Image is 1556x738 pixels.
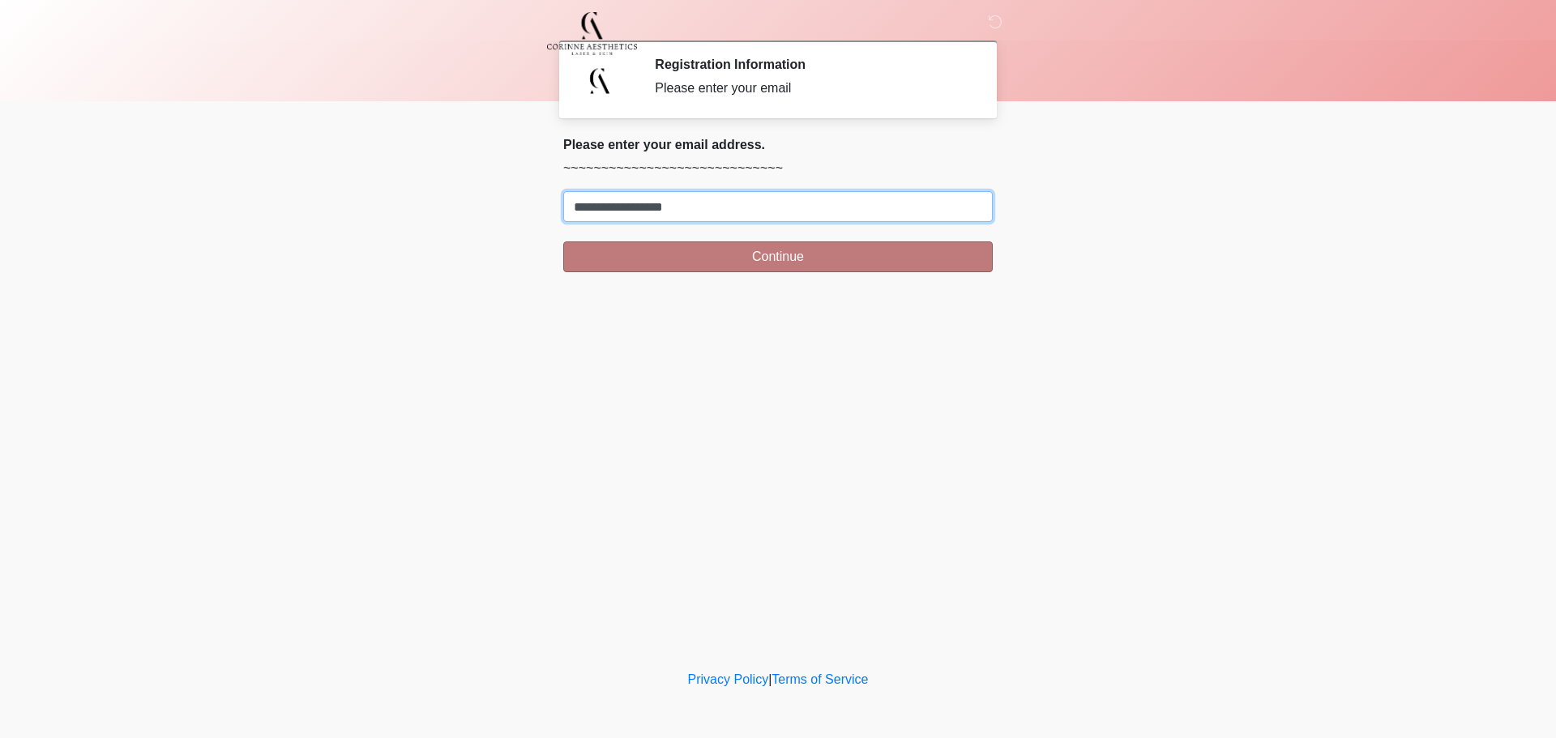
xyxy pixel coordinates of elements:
[772,672,868,686] a: Terms of Service
[563,159,993,178] p: ~~~~~~~~~~~~~~~~~~~~~~~~~~~~~
[688,672,769,686] a: Privacy Policy
[547,12,637,55] img: Corinne Aesthetics Med Spa Logo
[563,241,993,272] button: Continue
[655,79,968,98] div: Please enter your email
[768,672,772,686] a: |
[575,57,624,105] img: Agent Avatar
[563,137,993,152] h2: Please enter your email address.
